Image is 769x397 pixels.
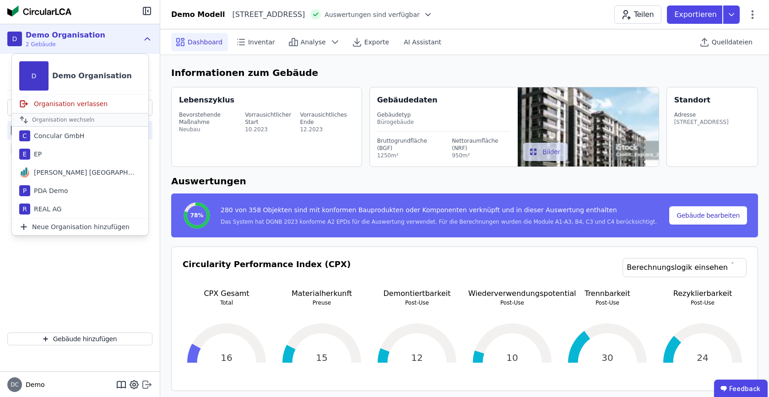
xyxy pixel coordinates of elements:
[659,288,747,299] p: Rezyklierbarkeit
[30,204,62,214] div: REAL AG
[563,299,651,306] p: Post-Use
[468,288,556,299] p: Wiederverwendungspotential
[221,218,657,225] div: Das System hat DGNB 2023 konforme A2 EPDs für die Auswertung verwendet. Für die Berechnungen wurd...
[373,299,461,306] p: Post-Use
[30,150,42,159] div: EP
[171,174,758,188] h6: Auswertungen
[373,288,461,299] p: Demontiertbarkeit
[190,212,204,219] span: 78%
[26,30,105,41] div: Demo Organisation
[30,186,68,195] div: PDA Demo
[32,222,130,231] span: Neue Organisation hinzufügen
[377,152,439,159] div: 1250m²
[188,38,222,47] span: Dashboard
[669,206,747,225] button: Gebäude bearbeiten
[278,288,366,299] p: Materialherkunft
[278,299,366,306] p: Preuse
[19,185,30,196] div: P
[179,111,243,126] div: Bevorstehende Maßnahme
[11,123,22,138] img: Demo Modell
[245,111,298,126] div: Vorrausichtlicher Start
[674,118,729,126] div: [STREET_ADDRESS]
[183,258,351,288] h3: Circularity Performance Index (CPX)
[674,111,729,118] div: Adresse
[12,113,148,127] div: Organisation wechseln
[674,95,710,106] div: Standort
[19,167,30,178] img: Kreis AG Germany
[300,126,354,133] div: 12.2023
[11,382,19,387] span: DC
[221,205,657,218] div: 280 von 358 Objekten sind mit konformen Bauprodukten oder Komponenten verknüpft und in dieser Aus...
[301,38,326,47] span: Analyse
[19,61,49,91] div: D
[183,288,271,299] p: CPX Gesamt
[523,143,568,161] button: Bilder
[183,299,271,306] p: Total
[30,131,84,140] div: Concular GmbH
[245,126,298,133] div: 10.2023
[377,118,511,126] div: Bürogebäude
[563,288,651,299] p: Trennbarkeit
[26,41,105,48] span: 2 Gebäude
[19,149,30,160] div: E
[7,32,22,46] div: D
[19,204,30,215] div: R
[7,333,152,345] button: Gebäude hinzufügen
[623,258,747,277] a: Berechnungslogik einsehen
[19,130,30,141] div: C
[22,380,45,389] span: Demo
[179,126,243,133] div: Neubau
[171,66,758,80] h6: Informationen zum Gebäude
[300,111,354,126] div: Vorrausichtliches Ende
[377,95,518,106] div: Gebäudedaten
[364,38,389,47] span: Exporte
[674,9,719,20] p: Exportieren
[11,144,22,155] div: T
[452,152,510,159] div: 950m²
[7,5,71,16] img: Concular
[377,111,511,118] div: Gebäudetyp
[452,137,510,152] div: Nettoraumfläche (NRF)
[12,95,148,113] div: Organisation verlassen
[659,299,747,306] p: Post-Use
[171,9,225,20] div: Demo Modell
[30,168,135,177] div: [PERSON_NAME] [GEOGRAPHIC_DATA]
[179,95,234,106] div: Lebenszyklus
[404,38,441,47] span: AI Assistant
[248,38,275,47] span: Inventar
[712,38,753,47] span: Quelldateien
[52,70,132,81] div: Demo Organisation
[325,10,420,19] span: Auswertungen sind verfügbar
[468,299,556,306] p: Post-Use
[377,137,439,152] div: Bruttogrundfläche (BGF)
[225,9,305,20] div: [STREET_ADDRESS]
[614,5,661,24] button: Teilen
